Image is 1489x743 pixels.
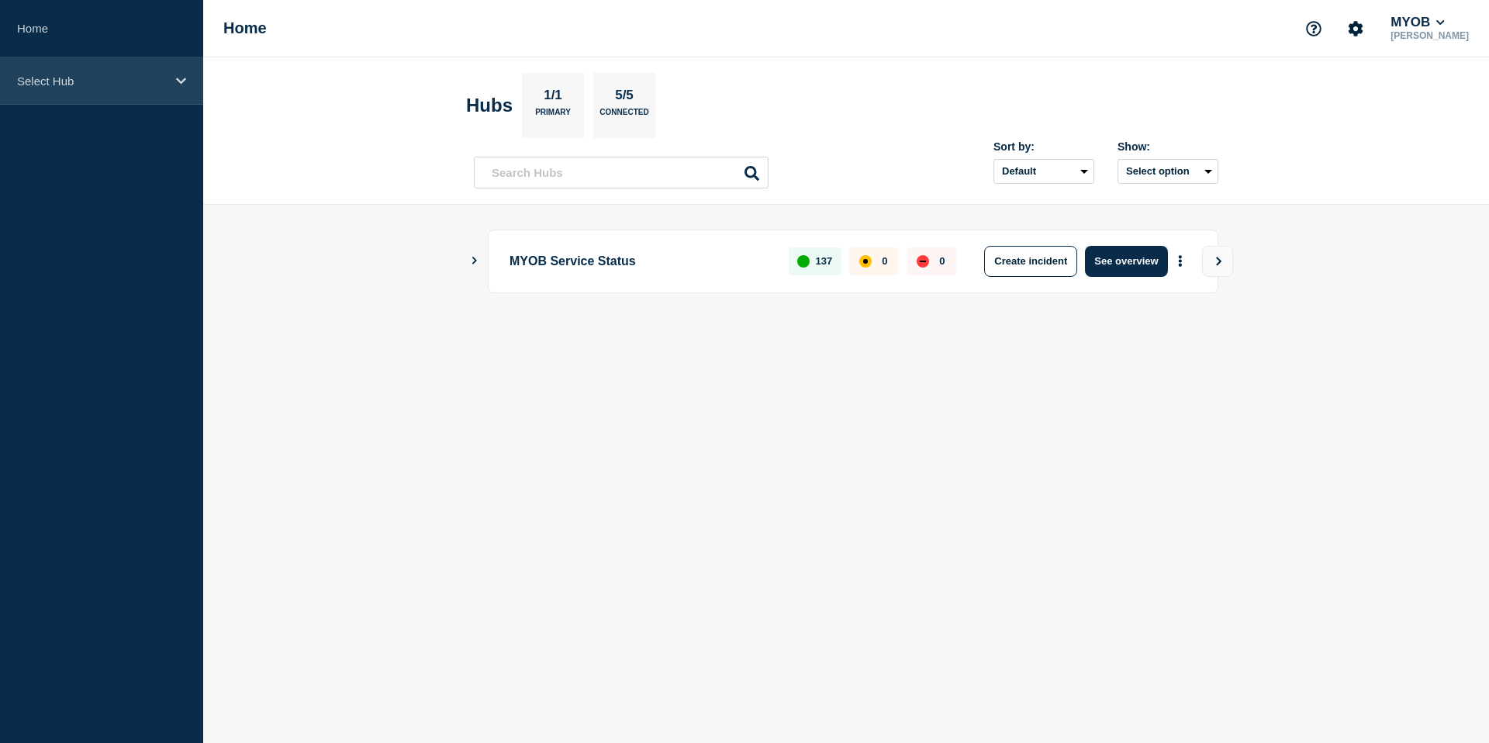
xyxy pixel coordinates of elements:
div: down [917,255,929,268]
button: View [1202,246,1233,277]
button: Select option [1118,159,1218,184]
p: 137 [816,255,833,267]
button: Account settings [1339,12,1372,45]
p: 0 [939,255,945,267]
div: up [797,255,810,268]
p: Primary [535,108,571,124]
div: affected [859,255,872,268]
p: 0 [882,255,887,267]
button: See overview [1085,246,1167,277]
p: 1/1 [538,88,568,108]
p: [PERSON_NAME] [1387,30,1472,41]
button: Show Connected Hubs [471,255,478,267]
button: More actions [1170,247,1190,275]
button: MYOB [1387,15,1448,30]
button: Support [1297,12,1330,45]
p: 5/5 [610,88,640,108]
button: Create incident [984,246,1077,277]
h1: Home [223,19,267,37]
div: Sort by: [993,140,1094,153]
h2: Hubs [466,95,513,116]
p: Select Hub [17,74,166,88]
select: Sort by [993,159,1094,184]
input: Search Hubs [474,157,769,188]
p: Connected [599,108,648,124]
div: Show: [1118,140,1218,153]
p: MYOB Service Status [510,246,771,277]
